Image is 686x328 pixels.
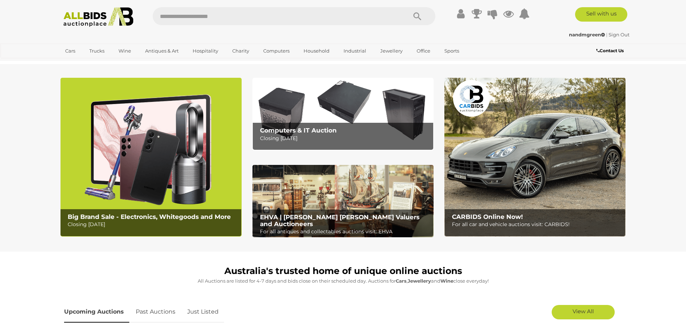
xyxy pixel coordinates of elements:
a: [GEOGRAPHIC_DATA] [60,57,121,69]
a: Sign Out [609,32,629,37]
b: Contact Us [596,48,624,53]
a: Big Brand Sale - Electronics, Whitegoods and More Big Brand Sale - Electronics, Whitegoods and Mo... [60,78,242,237]
a: Sports [440,45,464,57]
a: Industrial [339,45,371,57]
strong: Cars [396,278,407,284]
strong: Jewellery [408,278,431,284]
a: Computers [259,45,294,57]
a: Sell with us [575,7,627,22]
a: Cars [60,45,80,57]
b: EHVA | [PERSON_NAME] [PERSON_NAME] Valuers and Auctioneers [260,214,420,228]
a: Charity [228,45,254,57]
a: Upcoming Auctions [64,301,129,323]
strong: Wine [440,278,453,284]
p: For all antiques and collectables auctions visit: EHVA [260,227,430,236]
a: Trucks [85,45,109,57]
img: CARBIDS Online Now! [444,78,626,237]
a: Computers & IT Auction Computers & IT Auction Closing [DATE] [252,78,434,150]
img: Big Brand Sale - Electronics, Whitegoods and More [60,78,242,237]
span: | [606,32,607,37]
a: CARBIDS Online Now! CARBIDS Online Now! For all car and vehicle auctions visit: CARBIDS! [444,78,626,237]
a: Antiques & Art [140,45,183,57]
a: Jewellery [376,45,407,57]
a: Past Auctions [130,301,181,323]
p: Closing [DATE] [260,134,430,143]
p: All Auctions are listed for 4-7 days and bids close on their scheduled day. Auctions for , and cl... [64,277,622,285]
b: Computers & IT Auction [260,127,337,134]
p: Closing [DATE] [68,220,237,229]
b: Big Brand Sale - Electronics, Whitegoods and More [68,213,231,220]
h1: Australia's trusted home of unique online auctions [64,266,622,276]
span: View All [573,308,594,315]
strong: nandmgreen [569,32,605,37]
img: EHVA | Evans Hastings Valuers and Auctioneers [252,165,434,238]
a: View All [552,305,615,319]
a: EHVA | Evans Hastings Valuers and Auctioneers EHVA | [PERSON_NAME] [PERSON_NAME] Valuers and Auct... [252,165,434,238]
a: Household [299,45,334,57]
a: nandmgreen [569,32,606,37]
a: Office [412,45,435,57]
a: Just Listed [182,301,224,323]
a: Wine [114,45,136,57]
p: For all car and vehicle auctions visit: CARBIDS! [452,220,622,229]
b: CARBIDS Online Now! [452,213,523,220]
img: Allbids.com.au [59,7,138,27]
a: Contact Us [596,47,626,55]
a: Hospitality [188,45,223,57]
button: Search [399,7,435,25]
img: Computers & IT Auction [252,78,434,150]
